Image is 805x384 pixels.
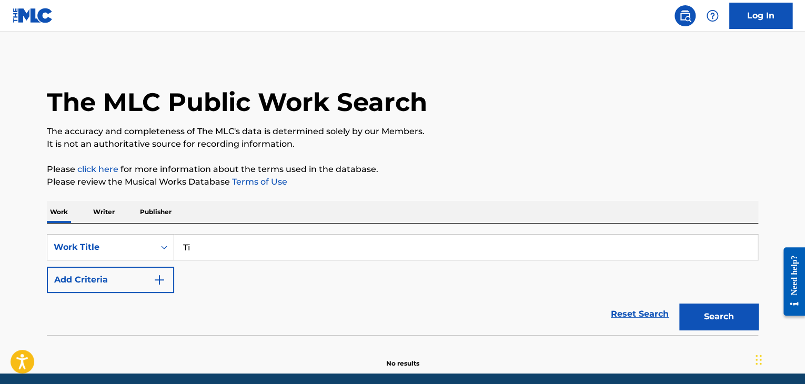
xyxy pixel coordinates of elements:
[230,177,287,187] a: Terms of Use
[47,163,758,176] p: Please for more information about the terms used in the database.
[756,344,762,376] div: Перетащить
[729,3,792,29] a: Log In
[47,125,758,138] p: The accuracy and completeness of The MLC's data is determined solely by our Members.
[679,9,691,22] img: search
[77,164,118,174] a: click here
[137,201,175,223] p: Publisher
[752,334,805,384] iframe: Chat Widget
[153,274,166,286] img: 9d2ae6d4665cec9f34b9.svg
[675,5,696,26] a: Public Search
[386,346,419,368] p: No results
[776,239,805,324] iframe: Resource Center
[752,334,805,384] div: Виджет чата
[47,234,758,335] form: Search Form
[679,304,758,330] button: Search
[47,176,758,188] p: Please review the Musical Works Database
[54,241,148,254] div: Work Title
[13,8,53,23] img: MLC Logo
[47,201,71,223] p: Work
[47,138,758,150] p: It is not an authoritative source for recording information.
[706,9,719,22] img: help
[47,267,174,293] button: Add Criteria
[90,201,118,223] p: Writer
[47,86,427,118] h1: The MLC Public Work Search
[606,302,674,326] a: Reset Search
[702,5,723,26] div: Help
